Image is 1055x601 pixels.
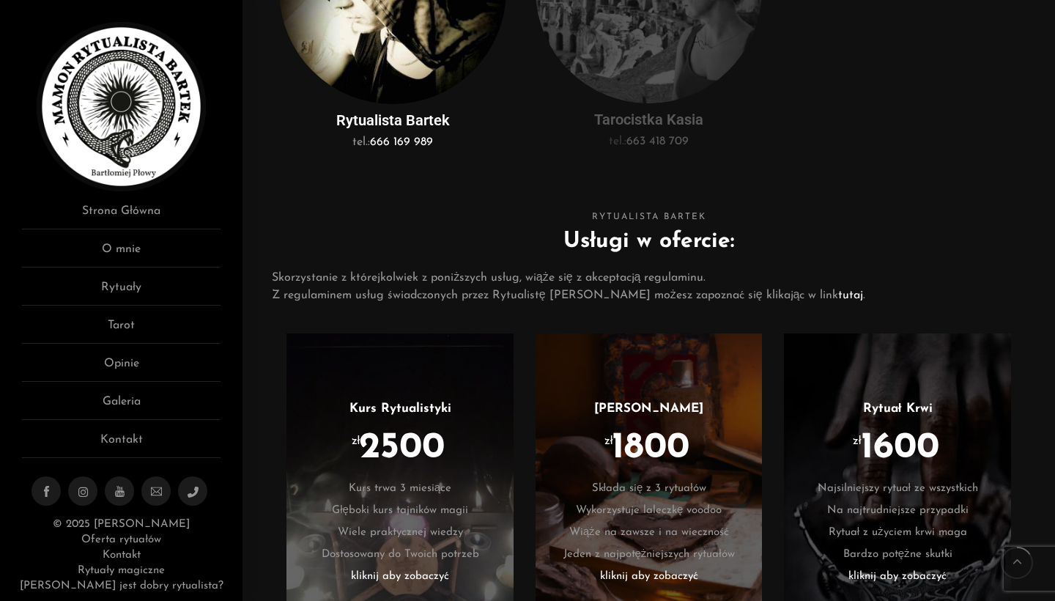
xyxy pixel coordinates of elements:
span: 1800 [612,440,689,456]
a: [PERSON_NAME] jest dobry rytualista? [20,580,223,591]
h5: Rytualista Bartek [279,111,506,130]
li: Wiąże na zawsze i na wieczność [558,522,741,544]
p: tel.: [283,133,503,151]
a: Kontakt [103,550,141,561]
li: Dostosowany do Twoich potrzeb [308,544,492,566]
img: Rytualista Bartek [37,22,206,191]
a: 666 169 989 [370,136,433,148]
li: Głęboki kurs tajników magii [308,500,492,522]
a: Oferta rytuałów [81,534,160,545]
a: Strona Główna [22,202,221,229]
p: tel.: [539,133,759,150]
a: [PERSON_NAME] [594,402,703,415]
span: Rytualista Bartek [272,210,1026,225]
a: Kurs Rytualistyki [349,402,451,415]
li: Najsilniejszy rytuał ze wszystkich [806,478,989,500]
h5: Tarocistka Kasia [536,111,763,129]
sup: zł [853,435,862,447]
li: Na najtrudniejsze przypadki [806,500,989,522]
a: 663 418 709 [626,136,689,147]
a: Galeria [22,393,221,420]
a: O mnie [22,240,221,268]
a: Kontakt [22,431,221,458]
li: Wiele praktycznej wiedzy [308,522,492,544]
span: 1600 [861,440,939,456]
li: kliknij aby zobaczyć [308,566,492,588]
li: kliknij aby zobaczyć [558,566,741,588]
a: Rytuał Krwi [863,402,933,415]
a: tutaj [838,290,863,301]
li: Kurs trwa 3 miesiące [308,478,492,500]
li: Wykorzystuje laleczkę voodoo [558,500,741,522]
li: Składa się z 3 rytuałów [558,478,741,500]
li: Jeden z najpotężniejszych rytuałów [558,544,741,566]
a: Rytuały magiczne [78,565,164,576]
sup: zł [352,435,360,447]
span: 2500 [359,440,445,456]
li: Rytuał z użyciem krwi maga [806,522,989,544]
a: Tarot [22,317,221,344]
h2: Usługi w ofercie: [272,225,1026,258]
a: Opinie [22,355,221,382]
p: Skorzystanie z którejkolwiek z poniższych usług, wiąże się z akceptacją regulaminu. Z regulaminem... [272,269,1026,304]
li: kliknij aby zobaczyć [806,566,989,588]
a: Rytuały [22,279,221,306]
li: Bardzo potężne skutki [806,544,989,566]
sup: zł [604,435,613,447]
